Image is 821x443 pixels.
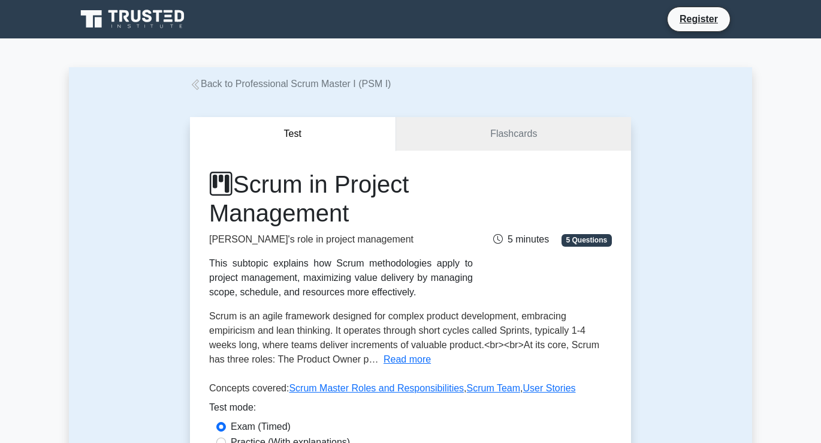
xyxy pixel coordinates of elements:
a: Flashcards [396,117,631,151]
span: 5 Questions [562,234,612,246]
div: This subtopic explains how Scrum methodologies apply to project management, maximizing value deli... [209,256,473,300]
a: Register [672,11,725,26]
button: Read more [384,352,431,367]
a: Scrum Master Roles and Responsibilities [289,383,464,393]
p: [PERSON_NAME]'s role in project management [209,232,473,247]
span: 5 minutes [493,234,549,244]
p: Concepts covered: , , [209,381,612,400]
span: Scrum is an agile framework designed for complex product development, embracing empiricism and le... [209,311,599,364]
button: Test [190,117,396,151]
a: Back to Professional Scrum Master I (PSM I) [190,79,391,89]
div: Test mode: [209,400,612,420]
label: Exam (Timed) [231,420,291,434]
a: User Stories [523,383,576,393]
h1: Scrum in Project Management [209,170,473,228]
a: Scrum Team [467,383,521,393]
